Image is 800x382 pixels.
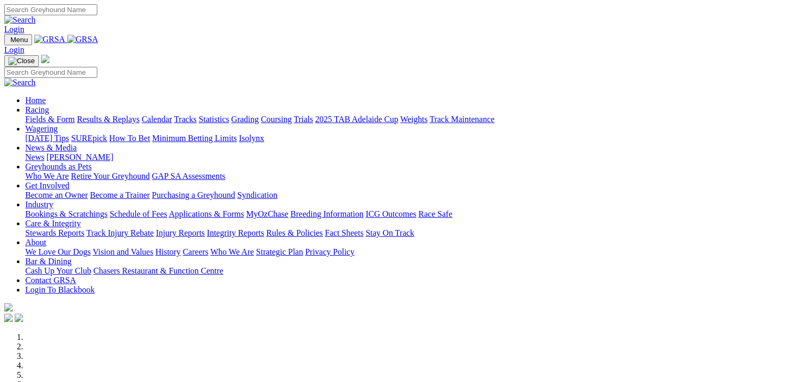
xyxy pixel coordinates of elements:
img: Close [8,57,35,65]
a: Calendar [141,115,172,124]
a: Results & Replays [77,115,139,124]
img: Search [4,78,36,87]
a: Stewards Reports [25,228,84,237]
a: Statistics [199,115,229,124]
button: Toggle navigation [4,34,32,45]
a: History [155,247,180,256]
a: Cash Up Your Club [25,266,91,275]
img: logo-grsa-white.png [4,303,13,311]
input: Search [4,4,97,15]
a: Race Safe [418,209,452,218]
a: Purchasing a Greyhound [152,190,235,199]
a: Who We Are [210,247,254,256]
a: Trials [293,115,313,124]
span: Menu [11,36,28,44]
a: Integrity Reports [207,228,264,237]
a: Privacy Policy [305,247,355,256]
img: GRSA [34,35,65,44]
a: MyOzChase [246,209,288,218]
a: Wagering [25,124,58,133]
a: Become an Owner [25,190,88,199]
a: Applications & Forms [169,209,244,218]
img: logo-grsa-white.png [41,55,49,63]
a: Industry [25,200,53,209]
a: Home [25,96,46,105]
a: Contact GRSA [25,276,76,285]
div: News & Media [25,153,796,162]
a: Weights [400,115,428,124]
img: Search [4,15,36,25]
a: Stay On Track [366,228,414,237]
button: Toggle navigation [4,55,39,67]
a: Get Involved [25,181,69,190]
a: Minimum Betting Limits [152,134,237,143]
a: Isolynx [239,134,264,143]
a: News & Media [25,143,77,152]
a: Careers [183,247,208,256]
a: Bookings & Scratchings [25,209,107,218]
a: Greyhounds as Pets [25,162,92,171]
a: Vision and Values [93,247,153,256]
a: Syndication [237,190,277,199]
a: Track Injury Rebate [86,228,154,237]
a: Injury Reports [156,228,205,237]
a: SUREpick [71,134,107,143]
a: Fields & Form [25,115,75,124]
div: About [25,247,796,257]
a: Coursing [261,115,292,124]
div: Racing [25,115,796,124]
a: How To Bet [109,134,150,143]
a: Login [4,25,24,34]
a: 2025 TAB Adelaide Cup [315,115,398,124]
a: GAP SA Assessments [152,172,226,180]
img: GRSA [67,35,98,44]
div: Bar & Dining [25,266,796,276]
a: Chasers Restaurant & Function Centre [93,266,223,275]
div: Care & Integrity [25,228,796,238]
a: Racing [25,105,49,114]
input: Search [4,67,97,78]
a: Rules & Policies [266,228,323,237]
a: Become a Trainer [90,190,150,199]
div: Wagering [25,134,796,143]
a: We Love Our Dogs [25,247,90,256]
a: Schedule of Fees [109,209,167,218]
a: Track Maintenance [430,115,494,124]
div: Industry [25,209,796,219]
a: Breeding Information [290,209,363,218]
a: Tracks [174,115,197,124]
a: ICG Outcomes [366,209,416,218]
a: Retire Your Greyhound [71,172,150,180]
a: Login [4,45,24,54]
a: Fact Sheets [325,228,363,237]
a: News [25,153,44,162]
a: Grading [231,115,259,124]
a: Who We Are [25,172,69,180]
div: Greyhounds as Pets [25,172,796,181]
a: Strategic Plan [256,247,303,256]
img: twitter.svg [15,314,23,322]
a: [DATE] Tips [25,134,69,143]
a: Login To Blackbook [25,285,95,294]
img: facebook.svg [4,314,13,322]
a: Care & Integrity [25,219,81,228]
div: Get Involved [25,190,796,200]
a: About [25,238,46,247]
a: Bar & Dining [25,257,72,266]
a: [PERSON_NAME] [46,153,113,162]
